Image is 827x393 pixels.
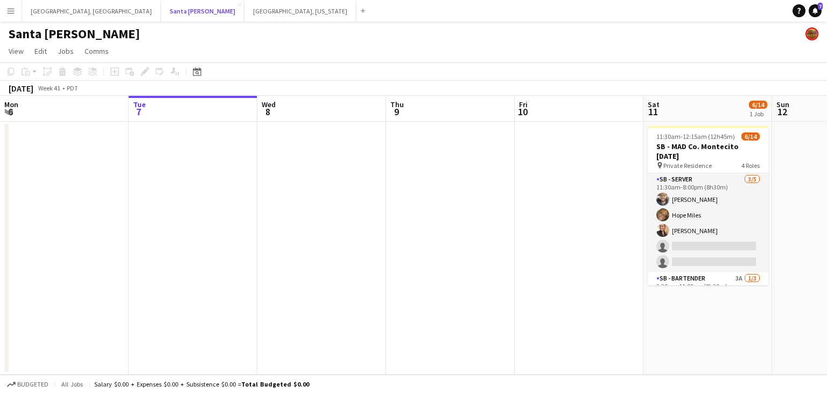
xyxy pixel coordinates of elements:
[741,162,760,170] span: 4 Roles
[648,126,768,285] app-job-card: 11:30am-12:15am (12h45m) (Sun)6/14SB - MAD Co. Montecito [DATE] Private Residence4 RolesSB - Serv...
[161,1,244,22] button: Santa [PERSON_NAME]
[9,83,33,94] div: [DATE]
[3,106,18,118] span: 6
[663,162,712,170] span: Private Residence
[775,106,789,118] span: 12
[809,4,822,17] a: 7
[390,100,404,109] span: Thu
[656,132,741,141] span: 11:30am-12:15am (12h45m) (Sun)
[34,46,47,56] span: Edit
[80,44,113,58] a: Comms
[517,106,528,118] span: 10
[17,381,48,388] span: Budgeted
[646,106,660,118] span: 11
[67,84,78,92] div: PDT
[741,132,760,141] span: 6/14
[22,1,161,22] button: [GEOGRAPHIC_DATA], [GEOGRAPHIC_DATA]
[776,100,789,109] span: Sun
[519,100,528,109] span: Fri
[131,106,146,118] span: 7
[85,46,109,56] span: Comms
[36,84,62,92] span: Week 41
[9,46,24,56] span: View
[241,380,309,388] span: Total Budgeted $0.00
[59,380,85,388] span: All jobs
[5,378,50,390] button: Budgeted
[58,46,74,56] span: Jobs
[9,26,140,42] h1: Santa [PERSON_NAME]
[749,110,767,118] div: 1 Job
[133,100,146,109] span: Tue
[648,100,660,109] span: Sat
[648,272,768,340] app-card-role: SB - Bartender3A1/32:30pm-11:00pm (8h30m)
[818,3,823,10] span: 7
[648,173,768,272] app-card-role: SB - Server3/511:30am-8:00pm (8h30m)[PERSON_NAME]Hope Miles[PERSON_NAME]
[805,27,818,40] app-user-avatar: Rollin Hero
[4,44,28,58] a: View
[389,106,404,118] span: 9
[749,101,767,109] span: 6/14
[30,44,51,58] a: Edit
[260,106,276,118] span: 8
[94,380,309,388] div: Salary $0.00 + Expenses $0.00 + Subsistence $0.00 =
[244,1,356,22] button: [GEOGRAPHIC_DATA], [US_STATE]
[262,100,276,109] span: Wed
[53,44,78,58] a: Jobs
[648,142,768,161] h3: SB - MAD Co. Montecito [DATE]
[4,100,18,109] span: Mon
